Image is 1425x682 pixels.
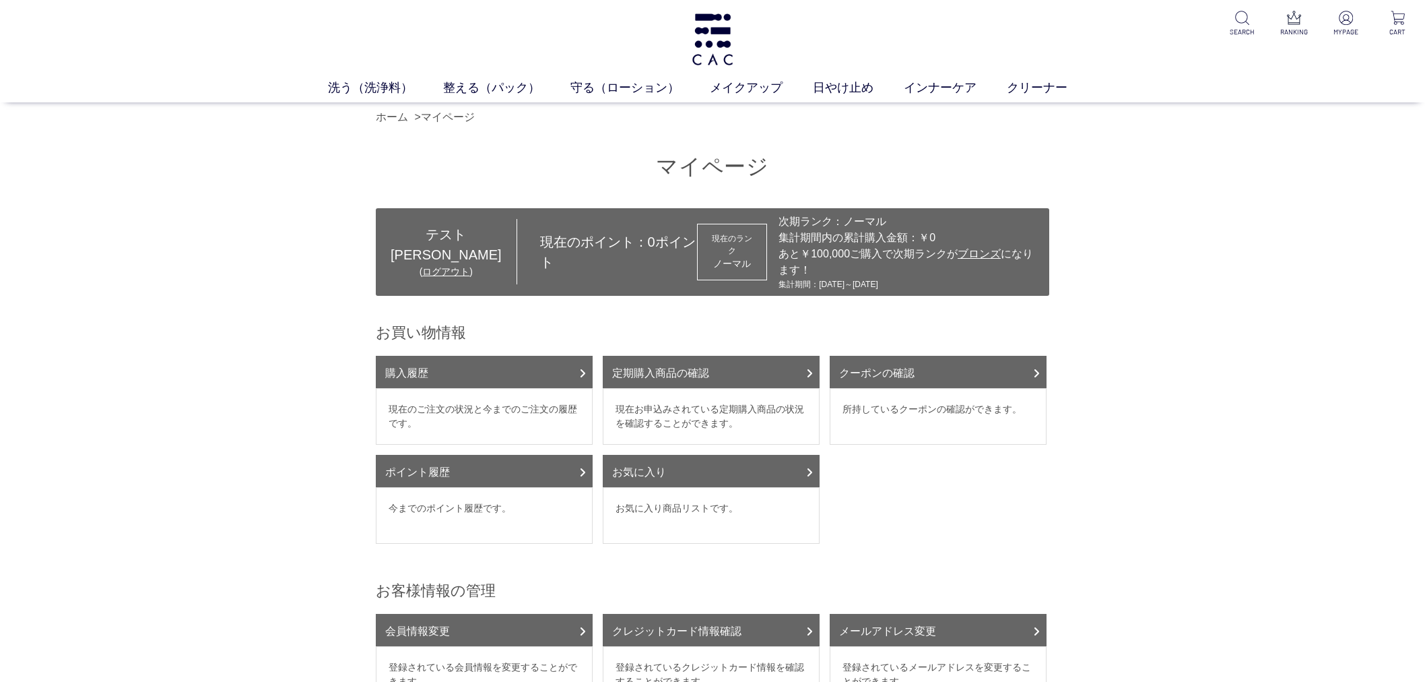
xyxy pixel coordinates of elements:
[778,246,1042,278] div: あと￥100,000ご購入で次期ランクが になります！
[1226,27,1259,37] p: SEARCH
[376,265,517,279] div: ( )
[376,455,593,487] a: ポイント履歴
[517,232,697,272] div: 現在のポイント： ポイント
[603,455,820,487] a: お気に入り
[570,79,710,97] a: 守る（ローション）
[830,388,1047,445] dd: 所持しているクーポンの確認ができます。
[443,79,570,97] a: 整える（パック）
[830,614,1047,646] a: メールアドレス変更
[376,323,1049,342] h2: お買い物情報
[648,235,655,249] span: 0
[710,257,754,271] div: ノーマル
[1278,11,1311,37] a: RANKING
[904,79,1007,97] a: インナーケア
[603,614,820,646] a: クレジットカード情報確認
[1329,27,1362,37] p: MYPAGE
[376,487,593,544] dd: 今までのポイント履歴です。
[1381,11,1414,37] a: CART
[1007,79,1098,97] a: クリーナー
[778,214,1042,230] div: 次期ランク：ノーマル
[1381,27,1414,37] p: CART
[1226,11,1259,37] a: SEARCH
[376,614,593,646] a: 会員情報変更
[958,248,1001,259] span: ブロンズ
[376,111,408,123] a: ホーム
[376,224,517,265] div: テスト[PERSON_NAME]
[603,356,820,388] a: 定期購入商品の確認
[376,356,593,388] a: 購入履歴
[830,356,1047,388] a: クーポンの確認
[422,266,469,277] a: ログアウト
[813,79,904,97] a: 日やけ止め
[778,230,1042,246] div: 集計期間内の累計購入金額：￥0
[376,388,593,445] dd: 現在のご注文の状況と今までのご注文の履歴です。
[778,278,1042,290] div: 集計期間：[DATE]～[DATE]
[710,232,754,257] dt: 現在のランク
[603,487,820,544] dd: お気に入り商品リストです。
[328,79,443,97] a: 洗う（洗浄料）
[414,109,477,125] li: >
[376,152,1049,181] h1: マイページ
[1278,27,1311,37] p: RANKING
[710,79,813,97] a: メイクアップ
[690,13,735,65] img: logo
[603,388,820,445] dd: 現在お申込みされている定期購入商品の状況を確認することができます。
[1329,11,1362,37] a: MYPAGE
[421,111,475,123] a: マイページ
[376,581,1049,600] h2: お客様情報の管理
